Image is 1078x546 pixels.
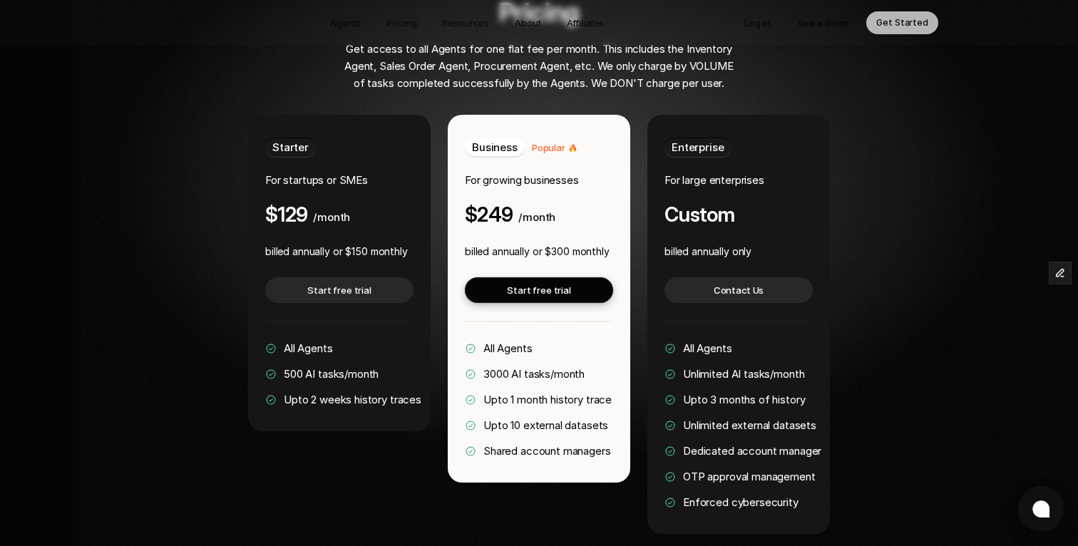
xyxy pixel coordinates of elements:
[265,173,368,187] span: For startups or SMEs
[330,16,361,30] p: Agents
[472,140,518,154] span: Business
[483,444,611,458] span: Shared account managers
[788,11,860,34] a: See a demo
[798,16,850,30] p: See a demo
[734,11,780,34] a: Log in
[507,283,571,297] p: Start free trial
[506,11,549,34] a: About
[483,393,612,406] span: Upto 1 month history trace
[265,277,414,303] a: Start free trial
[714,283,764,297] p: Contact Us
[284,393,421,406] span: Upto 2 weeks history traces
[442,16,489,30] p: Resources
[683,470,816,483] span: OTP approval management
[386,16,416,30] p: Pricing
[265,243,408,260] p: billed annually or $150 monthly
[664,277,813,303] a: Contact Us
[532,142,565,153] span: Popular
[672,140,724,154] span: Enterprise
[322,11,369,34] a: Agents
[866,11,938,34] a: Get Started
[876,16,928,30] p: Get Started
[515,16,540,30] p: About
[683,444,821,458] span: Dedicated account manager
[683,418,816,432] span: Unlimited external datasets
[272,140,309,154] span: Starter
[433,11,498,34] a: Resources
[518,210,555,224] span: /month
[483,367,585,381] span: 3000 AI tasks/month
[683,367,804,381] span: Unlimited AI tasks/month
[683,495,799,509] span: Enforced cybersecurity
[284,367,379,381] span: 500 AI tasks/month
[465,173,579,187] span: For growing businesses
[558,11,613,34] a: Affiliates
[344,42,736,90] span: Get access to all Agents for one flat fee per month. This includes the Inventory Agent, Sales Ord...
[683,393,805,406] span: Upto 3 months of history
[313,210,350,224] span: /month
[483,341,533,355] span: All Agents
[465,203,513,226] h4: $249
[1049,262,1071,284] button: Edit Framer Content
[567,16,605,30] p: Affiliates
[683,341,732,355] span: All Agents
[744,16,770,30] p: Log in
[465,277,613,303] a: Start free trial
[284,341,333,355] span: All Agents
[664,173,764,187] span: For large enterprises
[1018,486,1064,532] button: Open chat window
[664,243,751,260] p: billed annually only
[265,203,307,226] h4: $129
[664,203,734,226] h4: Custom
[465,243,610,260] p: billed annually or $300 monthly
[378,11,425,34] a: Pricing
[307,283,371,297] p: Start free trial
[483,418,608,432] span: Upto 10 external datasets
